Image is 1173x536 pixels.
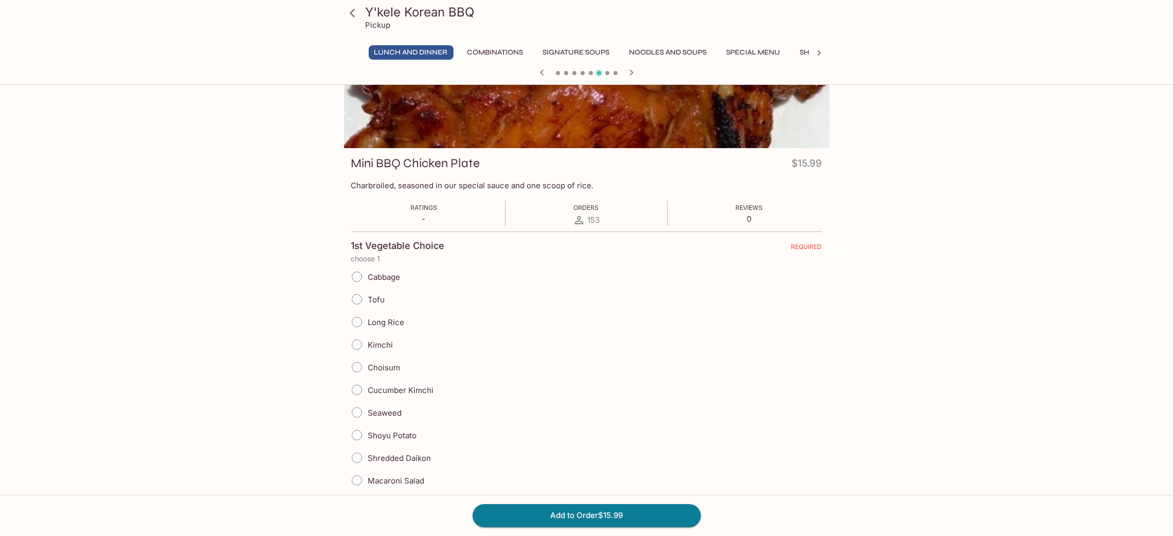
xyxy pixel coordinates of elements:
button: Special Menu [721,45,786,60]
span: Seaweed [368,408,402,418]
button: Signature Soups [537,45,616,60]
span: Tofu [368,295,385,305]
span: Choisum [368,363,401,372]
button: Shrimp Combos [795,45,868,60]
h4: 1st Vegetable Choice [351,240,445,252]
span: Cabbage [368,272,401,282]
span: Orders [574,204,599,211]
p: choose 1 [351,255,822,263]
span: Ratings [410,204,437,211]
h3: Mini BBQ Chicken Plate [351,155,480,171]
span: Cucumber Kimchi [368,385,434,395]
span: Shredded Daikon [368,453,431,463]
p: Pickup [366,20,391,30]
span: Kimchi [368,340,393,350]
span: Reviews [735,204,763,211]
h3: Y'kele Korean BBQ [366,4,825,20]
p: - [410,214,437,224]
h4: $15.99 [792,155,822,175]
button: Combinations [462,45,529,60]
button: Add to Order$15.99 [473,504,701,527]
span: Long Rice [368,317,405,327]
span: Shoyu Potato [368,431,417,440]
p: 0 [735,214,763,224]
span: Macaroni Salad [368,476,425,486]
span: 153 [587,215,600,225]
button: Lunch and Dinner [369,45,454,60]
button: Noodles and Soups [624,45,713,60]
div: Mini BBQ Chicken Plate [344,12,829,148]
p: Charbroiled, seasoned in our special sauce and one scoop of rice. [351,181,822,190]
span: REQUIRED [791,243,822,255]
